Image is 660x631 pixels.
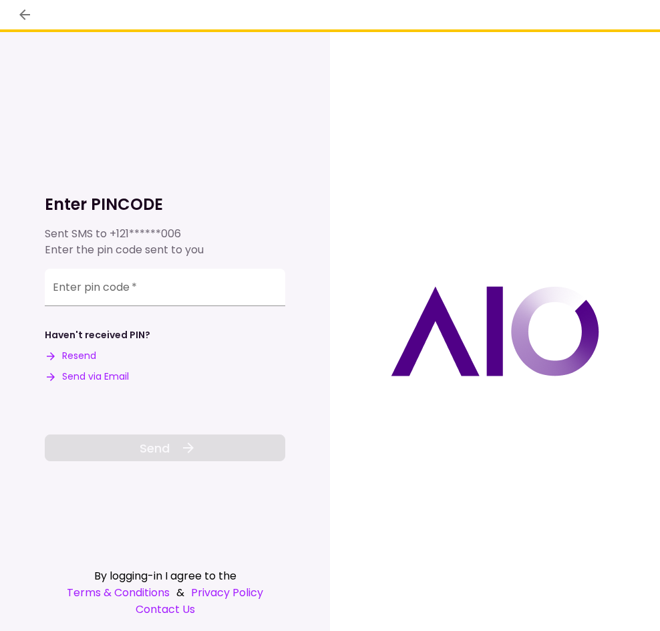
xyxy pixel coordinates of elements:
[45,601,285,618] a: Contact Us
[45,349,96,363] button: Resend
[67,584,170,601] a: Terms & Conditions
[45,328,150,342] div: Haven't received PIN?
[45,434,285,461] button: Send
[45,194,285,215] h1: Enter PINCODE
[391,286,599,376] img: AIO logo
[45,226,285,258] div: Sent SMS to Enter the pin code sent to you
[191,584,263,601] a: Privacy Policy
[140,439,170,457] span: Send
[13,3,36,26] button: back
[45,370,129,384] button: Send via Email
[45,567,285,584] div: By logging-in I agree to the
[45,584,285,601] div: &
